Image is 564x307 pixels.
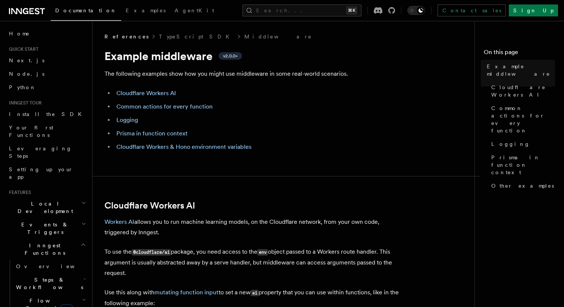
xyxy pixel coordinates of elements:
[491,104,555,134] span: Common actions for every function
[6,81,88,94] a: Python
[116,130,188,137] a: Prisma in function context
[223,53,238,59] span: v2.0.0+
[6,142,88,163] a: Leveraging Steps
[9,145,72,159] span: Leveraging Steps
[6,189,31,195] span: Features
[104,69,403,79] p: The following examples show how you might use middleware in some real-world scenarios.
[170,2,219,20] a: AgentKit
[6,239,88,260] button: Inngest Functions
[491,154,555,176] span: Prisma in function context
[6,242,81,257] span: Inngest Functions
[116,116,138,123] a: Logging
[6,163,88,184] a: Setting up your app
[6,218,88,239] button: Events & Triggers
[116,103,213,110] a: Common actions for every function
[6,67,88,81] a: Node.js
[116,143,251,150] a: Cloudflare Workers & Hono environment variables
[104,247,403,278] p: To use the package, you need access to the object passed to a Workers route handler. This argumen...
[104,33,148,40] span: References
[484,48,555,60] h4: On this page
[126,7,166,13] span: Examples
[6,46,38,52] span: Quick start
[6,54,88,67] a: Next.js
[9,84,36,90] span: Python
[121,2,170,20] a: Examples
[13,260,88,273] a: Overview
[116,90,176,97] a: Cloudflare Workers AI
[407,6,425,15] button: Toggle dark mode
[488,151,555,179] a: Prisma in function context
[9,166,73,180] span: Setting up your app
[132,249,171,256] code: @cloudflare/ai
[9,71,44,77] span: Node.js
[6,121,88,142] a: Your first Functions
[491,140,530,148] span: Logging
[244,33,312,40] a: Middleware
[488,101,555,137] a: Common actions for every function
[9,30,30,37] span: Home
[175,7,214,13] span: AgentKit
[242,4,361,16] button: Search...⌘K
[347,7,357,14] kbd: ⌘K
[491,84,555,98] span: Cloudflare Workers AI
[484,60,555,81] a: Example middleware
[16,263,93,269] span: Overview
[251,290,258,296] code: ai
[9,57,44,63] span: Next.js
[55,7,117,13] span: Documentation
[154,289,219,296] a: mutating function input
[9,111,86,117] span: Install the SDK
[491,182,554,189] span: Other examples
[6,107,88,121] a: Install the SDK
[13,273,88,294] button: Steps & Workflows
[438,4,506,16] a: Contact sales
[104,218,134,225] a: Workers AI
[159,33,234,40] a: TypeScript SDK
[488,81,555,101] a: Cloudflare Workers AI
[6,100,42,106] span: Inngest tour
[6,27,88,40] a: Home
[487,63,555,78] span: Example middleware
[6,200,81,215] span: Local Development
[9,125,53,138] span: Your first Functions
[257,249,268,256] code: env
[488,179,555,192] a: Other examples
[104,200,195,211] a: Cloudflare Workers AI
[104,217,403,238] p: allows you to run machine learning models, on the Cloudflare network, from your own code, trigger...
[51,2,121,21] a: Documentation
[488,137,555,151] a: Logging
[6,221,81,236] span: Events & Triggers
[13,276,83,291] span: Steps & Workflows
[509,4,558,16] a: Sign Up
[104,49,403,63] h1: Example middleware
[6,197,88,218] button: Local Development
